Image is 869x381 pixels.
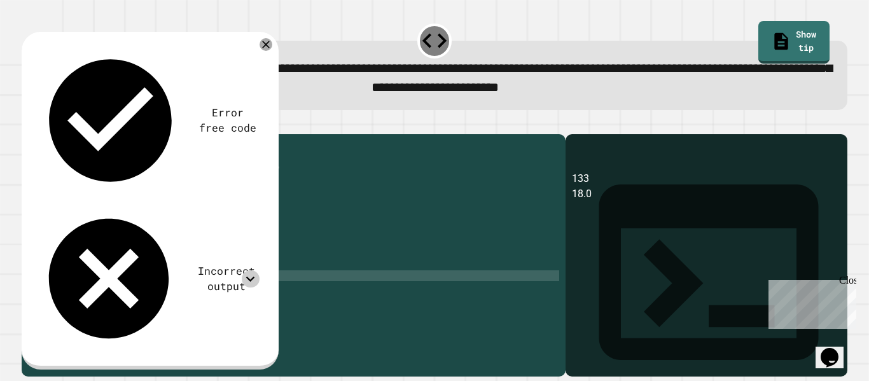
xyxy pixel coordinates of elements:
div: Error free code [197,105,260,136]
a: Show tip [758,21,830,64]
iframe: chat widget [816,330,856,368]
div: Chat with us now!Close [5,5,88,81]
div: Incorrect output [193,263,260,294]
div: 133 18.0 [572,171,841,377]
iframe: chat widget [763,275,856,329]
